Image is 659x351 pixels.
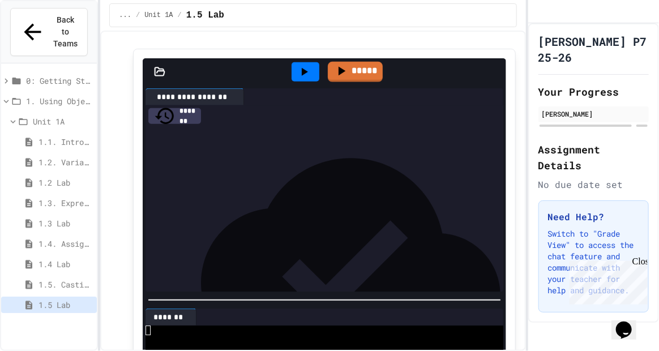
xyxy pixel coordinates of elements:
span: / [178,11,182,20]
span: 1.2. Variables and Data Types [38,156,92,168]
span: 1.4 Lab [38,258,92,270]
span: 1.3. Expressions and Output [New] [38,197,92,209]
p: Switch to "Grade View" to access the chat feature and communicate with your teacher for help and ... [548,228,639,296]
div: [PERSON_NAME] [542,109,645,119]
h3: Need Help? [548,210,639,224]
iframe: chat widget [611,306,648,340]
h2: Your Progress [538,84,649,100]
iframe: chat widget [565,256,648,305]
span: 1.2 Lab [38,177,92,189]
div: No due date set [538,178,649,191]
h2: Assignment Details [538,142,649,173]
span: Unit 1A [144,11,173,20]
span: ... [119,11,131,20]
h1: [PERSON_NAME] P7 25-26 [538,33,649,65]
span: 1.4. Assignment and Input [38,238,92,250]
span: / [136,11,140,20]
span: 0: Getting Started [26,75,92,87]
span: 1.5 Lab [38,299,92,311]
span: Back to Teams [52,14,78,50]
span: 1.5 Lab [186,8,224,22]
div: Chat with us now!Close [5,5,78,72]
span: 1.1. Introduction to Algorithms, Programming, and Compilers [38,136,92,148]
span: 1. Using Objects and Methods [26,95,92,107]
button: Back to Teams [10,8,88,56]
span: 1.3 Lab [38,217,92,229]
span: Unit 1A [33,115,92,127]
span: 1.5. Casting and Ranges of Values [38,279,92,290]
